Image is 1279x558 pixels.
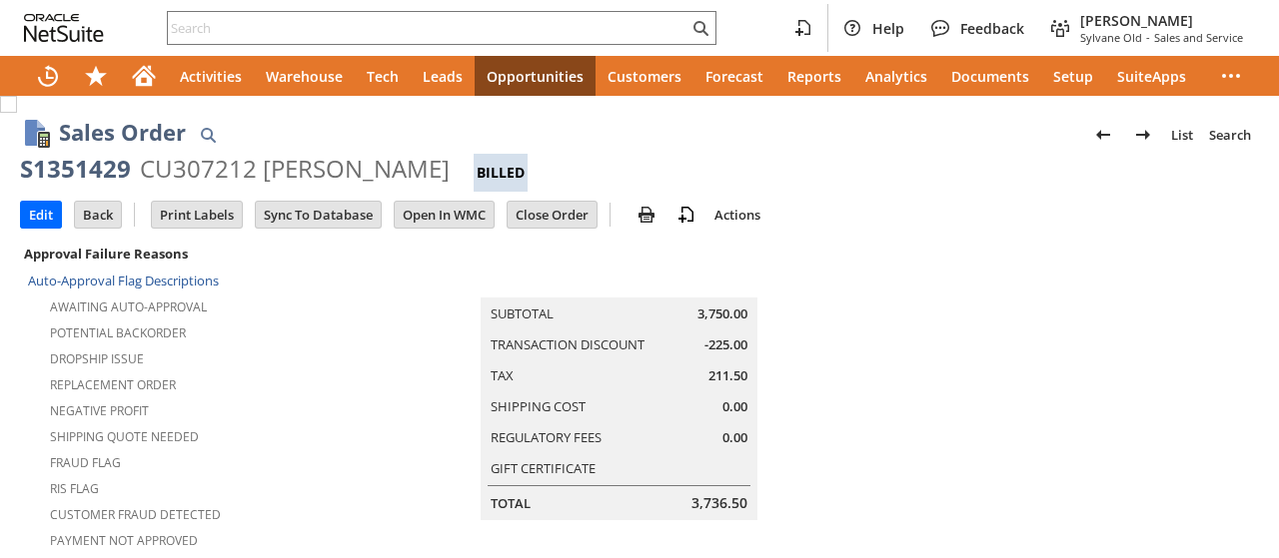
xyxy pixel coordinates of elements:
h1: Sales Order [59,116,186,149]
a: Total [491,494,531,512]
a: Auto-Approval Flag Descriptions [28,272,219,289]
span: Forecast [705,67,763,86]
caption: Summary [481,266,757,297]
span: Activities [180,67,242,86]
input: Back [75,202,121,228]
svg: Shortcuts [84,64,108,88]
div: Billed [474,154,528,192]
input: Edit [21,202,61,228]
a: RIS flag [50,480,99,497]
a: Shipping Cost [491,397,586,415]
a: Gift Certificate [491,459,596,477]
a: List [1163,119,1201,151]
a: Analytics [853,56,939,96]
input: Print Labels [152,202,242,228]
input: Open In WMC [395,202,494,228]
a: Opportunities [475,56,596,96]
a: Tax [491,366,514,384]
a: Search [1201,119,1259,151]
span: 211.50 [708,366,747,385]
a: Fraud Flag [50,454,121,471]
span: 3,750.00 [697,304,747,323]
span: - [1146,30,1150,45]
a: Shipping Quote Needed [50,428,199,445]
a: Tech [355,56,411,96]
span: Setup [1053,67,1093,86]
span: Analytics [865,67,927,86]
a: Subtotal [491,304,554,322]
span: Tech [367,67,399,86]
span: Sylvane Old [1080,30,1142,45]
span: Documents [951,67,1029,86]
a: Negative Profit [50,402,149,419]
span: [PERSON_NAME] [1080,11,1243,30]
a: Home [120,56,168,96]
a: Leads [411,56,475,96]
input: Search [168,16,688,40]
a: Replacement Order [50,376,176,393]
img: add-record.svg [674,203,698,227]
a: Regulatory Fees [491,428,602,446]
span: SuiteApps [1117,67,1186,86]
a: Dropship Issue [50,350,144,367]
a: Payment not approved [50,532,198,549]
img: Previous [1091,123,1115,147]
a: Reports [775,56,853,96]
div: S1351429 [20,153,131,185]
img: print.svg [635,203,658,227]
a: Forecast [693,56,775,96]
span: Opportunities [487,67,584,86]
a: Customer Fraud Detected [50,506,221,523]
span: Sales and Service [1154,30,1243,45]
span: Help [872,19,904,38]
a: Documents [939,56,1041,96]
div: Shortcuts [72,56,120,96]
a: Awaiting Auto-Approval [50,298,207,315]
a: Setup [1041,56,1105,96]
a: Warehouse [254,56,355,96]
a: SuiteApps [1105,56,1198,96]
span: -225.00 [704,335,747,354]
a: Activities [168,56,254,96]
input: Close Order [508,202,597,228]
span: 0.00 [722,397,747,416]
div: CU307212 [PERSON_NAME] [140,153,450,185]
a: Customers [596,56,693,96]
img: Next [1131,123,1155,147]
a: Actions [706,206,768,224]
svg: Search [688,16,712,40]
a: Recent Records [24,56,72,96]
div: Approval Failure Reasons [20,241,425,267]
span: Warehouse [266,67,343,86]
img: Quick Find [196,123,220,147]
span: 0.00 [722,428,747,447]
span: Leads [423,67,463,86]
span: Customers [608,67,681,86]
a: Potential Backorder [50,324,186,341]
svg: Recent Records [36,64,60,88]
svg: Home [132,64,156,88]
span: Reports [787,67,841,86]
input: Sync To Database [256,202,381,228]
a: Transaction Discount [491,335,644,353]
span: 3,736.50 [691,493,747,513]
div: More menus [1207,56,1255,96]
span: Feedback [960,19,1024,38]
svg: logo [24,14,104,42]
